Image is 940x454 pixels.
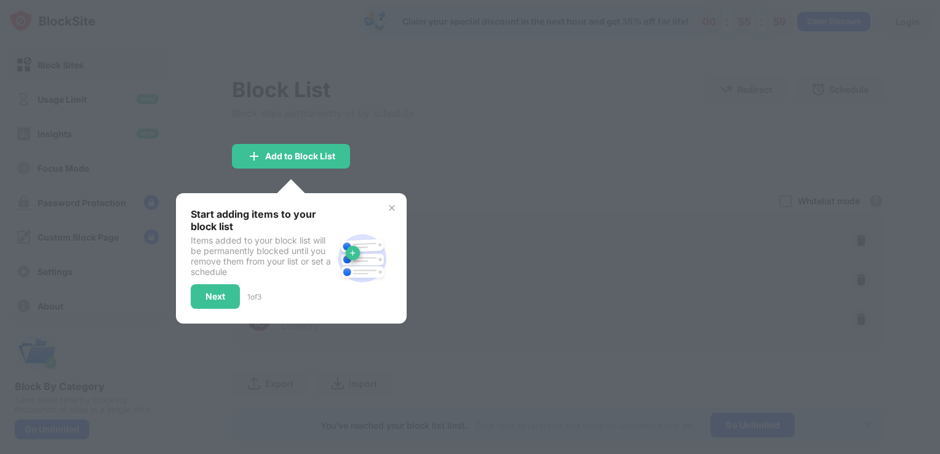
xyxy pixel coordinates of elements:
img: block-site.svg [333,229,392,288]
div: Items added to your block list will be permanently blocked until you remove them from your list o... [191,235,333,277]
div: Start adding items to your block list [191,208,333,233]
div: Next [205,292,225,301]
img: x-button.svg [387,203,397,213]
div: 1 of 3 [247,292,261,301]
div: Add to Block List [265,151,335,161]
